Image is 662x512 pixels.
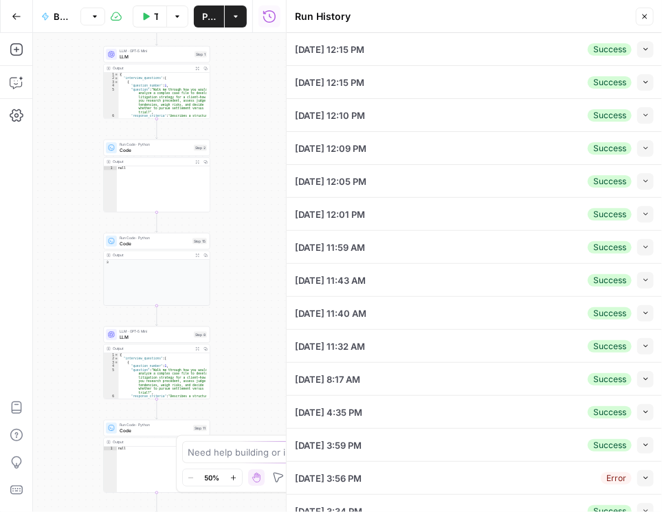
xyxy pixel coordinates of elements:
[295,241,365,254] span: [DATE] 11:59 AM
[194,145,207,151] div: Step 2
[588,373,632,386] div: Success
[120,427,190,434] span: Code
[120,241,190,247] span: Code
[120,329,191,335] span: LLM · GPT-5 Mini
[588,241,632,254] div: Success
[295,109,365,122] span: [DATE] 12:10 PM
[156,399,158,419] g: Edge from step_8 to step_11
[588,109,632,122] div: Success
[104,115,119,194] div: 6
[113,159,191,165] div: Output
[104,395,119,475] div: 6
[588,142,632,155] div: Success
[588,76,632,89] div: Success
[104,326,210,399] div: LLM · GPT-5 MiniLLMStep 8Output{ "interview_questions":[ { "question_number":1, "question":"Walk ...
[194,332,207,338] div: Step 8
[192,238,207,245] div: Step 15
[104,77,119,81] div: 2
[113,66,191,71] div: Output
[295,76,364,89] span: [DATE] 12:15 PM
[154,10,158,23] span: Test Workflow
[104,46,210,119] div: LLM · GPT-5 MiniLLMStep 1Output{ "interview_questions":[ { "question_number":1, "question":"Walk ...
[194,5,224,27] button: Publish
[295,175,366,188] span: [DATE] 12:05 PM
[104,140,210,212] div: Run Code · PythonCodeStep 2Outputnull
[80,8,105,25] button: Draft
[588,208,632,221] div: Success
[115,80,119,85] span: Toggle code folding, rows 3 through 7
[104,73,119,77] div: 1
[588,439,632,452] div: Success
[202,10,216,23] span: Publish
[295,142,366,155] span: [DATE] 12:09 PM
[588,340,632,353] div: Success
[156,306,158,326] g: Edge from step_15 to step_8
[104,85,119,89] div: 4
[120,54,192,60] span: LLM
[588,307,632,320] div: Success
[295,438,362,452] span: [DATE] 3:59 PM
[104,260,210,265] div: 3
[588,274,632,287] div: Success
[33,5,78,27] button: Basic Interview Prep - Question Creator
[104,368,119,395] div: 5
[193,425,207,432] div: Step 11
[133,5,166,27] button: Test Workflow
[156,25,158,45] g: Edge from start to step_1
[120,147,191,154] span: Code
[120,142,191,148] span: Run Code · Python
[588,43,632,56] div: Success
[104,420,210,493] div: Run Code · PythonCodeStep 11Outputnull
[115,353,119,357] span: Toggle code folding, rows 1 through 29
[113,440,191,445] div: Output
[104,353,119,357] div: 1
[195,52,207,58] div: Step 1
[295,471,362,485] span: [DATE] 3:56 PM
[120,334,191,341] span: LLM
[295,405,362,419] span: [DATE] 4:35 PM
[115,77,119,81] span: Toggle code folding, rows 2 through 13
[54,10,69,23] span: Basic Interview Prep - Question Creator
[588,406,632,419] div: Success
[205,472,220,483] span: 50%
[115,361,119,365] span: Toggle code folding, rows 3 through 7
[295,307,366,320] span: [DATE] 11:40 AM
[104,166,117,170] div: 1
[104,357,119,361] div: 2
[295,274,366,287] span: [DATE] 11:43 AM
[601,472,632,485] div: Error
[295,340,365,353] span: [DATE] 11:32 AM
[113,253,191,258] div: Output
[104,233,210,306] div: Run Code · PythonCodeStep 15Output3
[113,346,191,352] div: Output
[115,73,119,77] span: Toggle code folding, rows 1 through 14
[120,49,192,54] span: LLM · GPT-5 Mini
[120,423,190,428] span: Run Code · Python
[156,119,158,139] g: Edge from step_1 to step_2
[295,43,364,56] span: [DATE] 12:15 PM
[115,357,119,361] span: Toggle code folding, rows 2 through 28
[104,88,119,115] div: 5
[295,372,360,386] span: [DATE] 8:17 AM
[104,361,119,365] div: 3
[120,236,190,241] span: Run Code · Python
[104,447,117,451] div: 1
[588,175,632,188] div: Success
[104,80,119,85] div: 3
[295,208,365,221] span: [DATE] 12:01 PM
[104,365,119,369] div: 4
[156,212,158,232] g: Edge from step_2 to step_15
